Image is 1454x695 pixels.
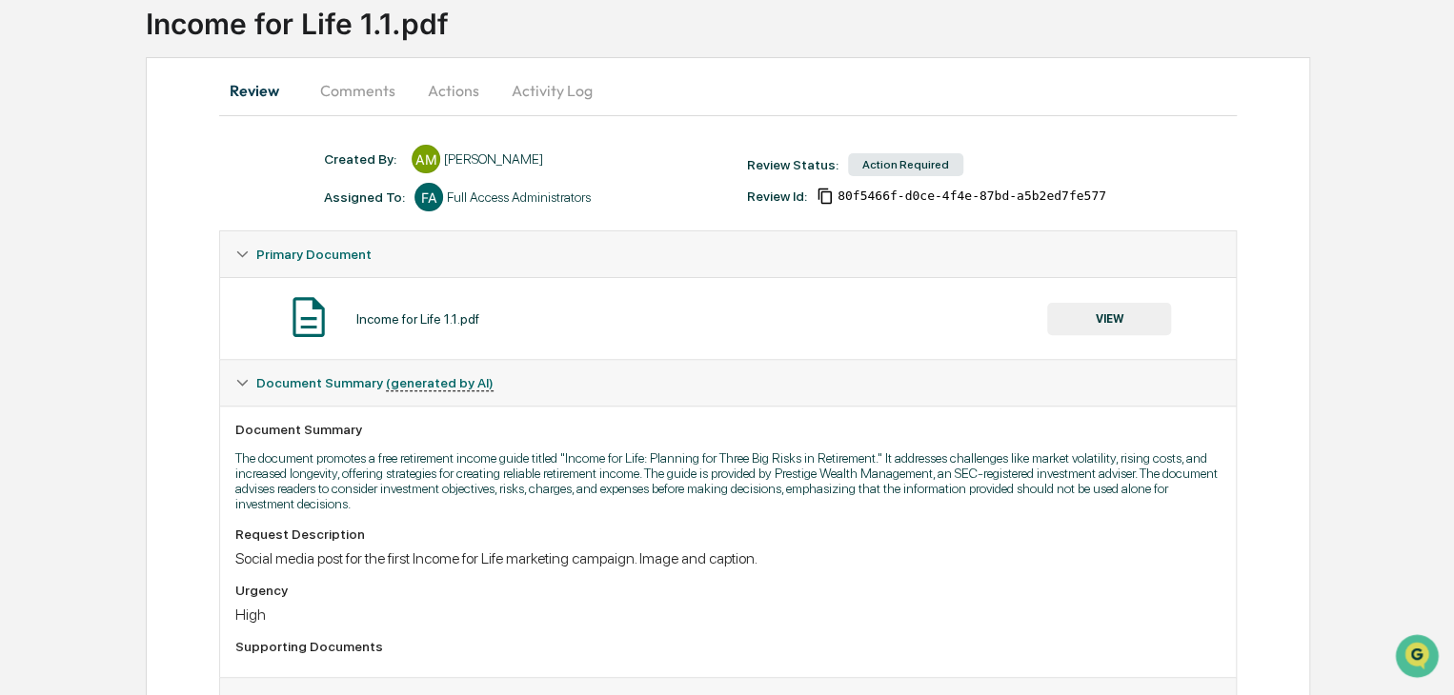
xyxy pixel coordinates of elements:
span: Copy Id [817,188,834,205]
div: 🗄️ [138,242,153,257]
div: Start new chat [65,146,313,165]
div: Review Status: [747,157,838,172]
img: 1746055101610-c473b297-6a78-478c-a979-82029cc54cd1 [19,146,53,180]
span: Document Summary [256,375,494,390]
div: [PERSON_NAME] [444,151,543,167]
p: How can we help? [19,40,347,70]
div: Primary Document [220,277,1236,359]
div: secondary tabs example [219,68,1237,113]
div: Supporting Documents [235,639,1221,654]
div: Social media post for the first Income for Life marketing campaign. Image and caption. [235,549,1221,567]
iframe: Open customer support [1393,632,1444,684]
div: Document Summary (generated by AI) [220,360,1236,406]
img: Document Icon [285,293,333,341]
div: Action Required [848,153,963,176]
div: Document Summary (generated by AI) [220,406,1236,677]
p: The document promotes a free retirement income guide titled "Income for Life: Planning for Three ... [235,450,1221,511]
div: Assigned To: [324,189,405,205]
a: Powered byPylon [134,322,231,337]
a: 🗄️Attestations [131,232,244,267]
div: Created By: ‎ ‎ [324,151,402,167]
div: Full Access Administrators [447,189,591,205]
div: 🖐️ [19,242,34,257]
span: Data Lookup [38,276,120,295]
span: Primary Document [256,247,372,262]
div: Review Id: [747,189,807,204]
span: Preclearance [38,240,123,259]
div: FA [414,183,443,211]
div: AM [412,145,440,173]
u: (generated by AI) [386,375,494,391]
button: Review [219,68,305,113]
div: Request Description [235,526,1221,542]
a: 🔎Data Lookup [11,268,128,303]
div: Primary Document [220,231,1236,277]
div: Document Summary [235,422,1221,437]
div: We're available if you need us! [65,165,241,180]
div: High [235,606,1221,624]
button: VIEW [1047,303,1171,335]
span: Attestations [157,240,236,259]
span: Pylon [190,323,231,337]
button: Actions [411,68,496,113]
a: 🖐️Preclearance [11,232,131,267]
button: Activity Log [496,68,608,113]
span: 80f5466f-d0ce-4f4e-87bd-a5b2ed7fe577 [838,189,1106,204]
button: Start new chat [324,151,347,174]
button: Comments [305,68,411,113]
div: 🔎 [19,278,34,293]
div: Income for Life 1.1.pdf [356,311,479,327]
div: Urgency [235,583,1221,598]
